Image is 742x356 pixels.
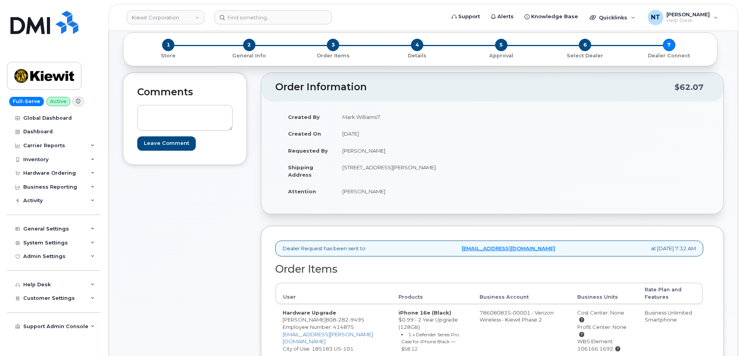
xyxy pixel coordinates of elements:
span: 808 [326,316,364,323]
div: $62.07 [675,80,704,95]
a: 5 Approval [459,51,543,59]
h2: Comments [137,87,233,98]
strong: iPhone 16e (Black) [399,310,451,316]
span: Knowledge Base [531,13,578,21]
span: 4 [411,39,423,51]
th: Products [392,283,473,304]
p: Store [133,52,204,59]
th: Rate Plan and Features [638,283,703,304]
span: 3 [327,39,339,51]
strong: Created By [288,114,320,120]
span: 1 [162,39,174,51]
th: User [276,283,392,304]
div: WBS Element: 106166.1692 [577,338,631,352]
h2: Order Information [275,82,675,93]
a: 1 Store [129,51,207,59]
h2: Order Items [275,263,703,275]
span: 9495 [349,316,364,323]
a: Knowledge Base [519,9,583,24]
strong: Hardware Upgrade [283,310,336,316]
strong: Shipping Address [288,164,313,178]
td: [PERSON_NAME] [335,183,487,200]
p: Details [378,52,456,59]
span: 2 [243,39,255,51]
p: Order Items [294,52,372,59]
div: Cost Center: None [577,309,631,323]
span: 5 [495,39,507,51]
span: NT [651,13,660,22]
p: Select Dealer [546,52,624,59]
span: [PERSON_NAME] [666,11,710,17]
th: Business Account [473,283,570,304]
a: [EMAIL_ADDRESS][DOMAIN_NAME] [462,245,555,252]
a: Support [446,9,485,24]
a: 4 Details [375,51,459,59]
td: [STREET_ADDRESS][PERSON_NAME] [335,159,487,183]
td: [DATE] [335,125,487,142]
span: Support [458,13,480,21]
a: Alerts [485,9,519,24]
span: 282 [336,316,349,323]
input: Find something... [214,10,332,24]
a: [EMAIL_ADDRESS][PERSON_NAME][DOMAIN_NAME] [283,331,373,345]
p: Approval [462,52,540,59]
a: Kiewit Corporation [127,10,204,24]
th: Business Units [570,283,638,304]
span: Help Desk [666,17,710,24]
small: 1 x Defender Series Pro Case for iPhone Black — $58.12 [401,332,459,352]
strong: Created On [288,131,321,137]
a: 6 Select Dealer [543,51,627,59]
span: Quicklinks [599,14,627,21]
div: Dealer Request has been sent to at [DATE] 7:32 AM [275,241,703,256]
td: [PERSON_NAME] [335,142,487,159]
div: Nicholas Taylor [642,10,723,25]
div: Profit Center: None [577,323,631,338]
span: Employee Number: 414875 [283,324,354,330]
p: General Info [211,52,288,59]
strong: Requested By [288,148,328,154]
a: 3 Order Items [291,51,375,59]
strong: Attention [288,188,316,194]
td: Mark.Williams7 [335,108,487,126]
span: Alerts [497,13,514,21]
iframe: Messenger Launcher [708,322,736,350]
span: 6 [579,39,591,51]
a: 2 General Info [207,51,292,59]
div: Quicklinks [584,10,641,25]
input: Leave Comment [137,136,196,151]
